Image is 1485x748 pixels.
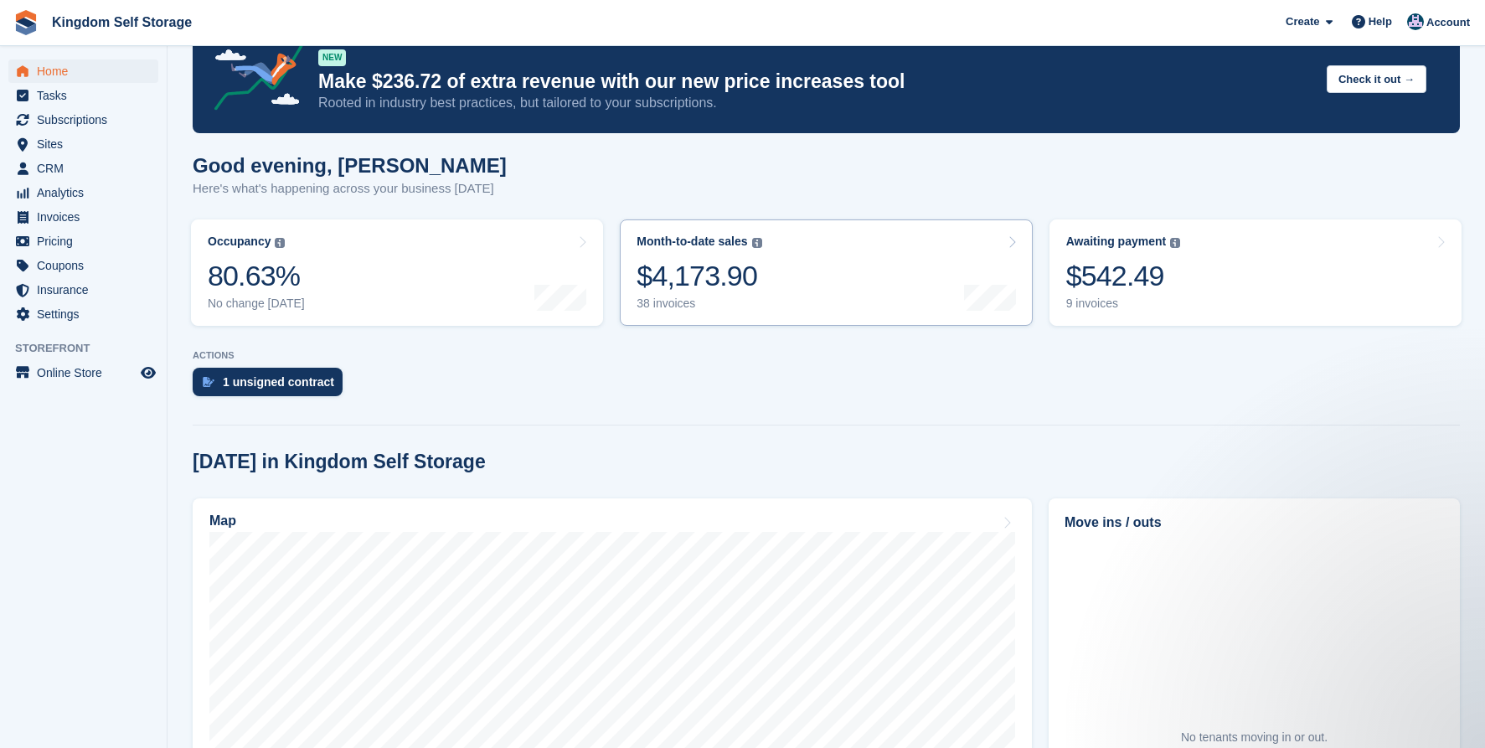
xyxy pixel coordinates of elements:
span: Analytics [37,181,137,204]
span: Insurance [37,278,137,302]
img: icon-info-grey-7440780725fd019a000dd9b08b2336e03edf1995a4989e88bcd33f0948082b44.svg [752,238,762,248]
a: Awaiting payment $542.49 9 invoices [1049,219,1462,326]
h2: [DATE] in Kingdom Self Storage [193,451,486,473]
a: menu [8,84,158,107]
span: Online Store [37,361,137,384]
div: No change [DATE] [208,297,305,311]
a: menu [8,361,158,384]
div: $542.49 [1066,259,1181,293]
div: No tenants moving in or out. [1181,729,1328,746]
a: Month-to-date sales $4,173.90 38 invoices [620,219,1032,326]
span: Settings [37,302,137,326]
span: Coupons [37,254,137,277]
a: Kingdom Self Storage [45,8,199,36]
span: Help [1369,13,1392,30]
a: menu [8,254,158,277]
h2: Move ins / outs [1065,513,1444,533]
a: menu [8,278,158,302]
a: menu [8,302,158,326]
span: CRM [37,157,137,180]
div: Occupancy [208,235,271,249]
p: Make $236.72 of extra revenue with our new price increases tool [318,70,1313,94]
a: 1 unsigned contract [193,368,351,405]
img: icon-info-grey-7440780725fd019a000dd9b08b2336e03edf1995a4989e88bcd33f0948082b44.svg [275,238,285,248]
img: Bradley Werlin [1407,13,1424,30]
div: Awaiting payment [1066,235,1167,249]
a: menu [8,181,158,204]
img: stora-icon-8386f47178a22dfd0bd8f6a31ec36ba5ce8667c1dd55bd0f319d3a0aa187defe.svg [13,10,39,35]
a: menu [8,132,158,156]
a: menu [8,59,158,83]
a: menu [8,108,158,132]
div: Month-to-date sales [637,235,747,249]
img: icon-info-grey-7440780725fd019a000dd9b08b2336e03edf1995a4989e88bcd33f0948082b44.svg [1170,238,1180,248]
a: Occupancy 80.63% No change [DATE] [191,219,603,326]
p: Rooted in industry best practices, but tailored to your subscriptions. [318,94,1313,112]
span: Create [1286,13,1319,30]
span: Sites [37,132,137,156]
div: 9 invoices [1066,297,1181,311]
span: Tasks [37,84,137,107]
div: 1 unsigned contract [223,375,334,389]
div: NEW [318,49,346,66]
div: $4,173.90 [637,259,761,293]
span: Subscriptions [37,108,137,132]
button: Check it out → [1327,65,1426,93]
a: Preview store [138,363,158,383]
span: Invoices [37,205,137,229]
p: ACTIONS [193,350,1460,361]
a: menu [8,230,158,253]
span: Pricing [37,230,137,253]
a: menu [8,205,158,229]
p: Here's what's happening across your business [DATE] [193,179,507,199]
div: 80.63% [208,259,305,293]
span: Storefront [15,340,167,357]
img: price-adjustments-announcement-icon-8257ccfd72463d97f412b2fc003d46551f7dbcb40ab6d574587a9cd5c0d94... [200,21,317,116]
a: menu [8,157,158,180]
img: contract_signature_icon-13c848040528278c33f63329250d36e43548de30e8caae1d1a13099fd9432cc5.svg [203,377,214,387]
h2: Map [209,513,236,529]
span: Account [1426,14,1470,31]
h1: Good evening, [PERSON_NAME] [193,154,507,177]
div: 38 invoices [637,297,761,311]
span: Home [37,59,137,83]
